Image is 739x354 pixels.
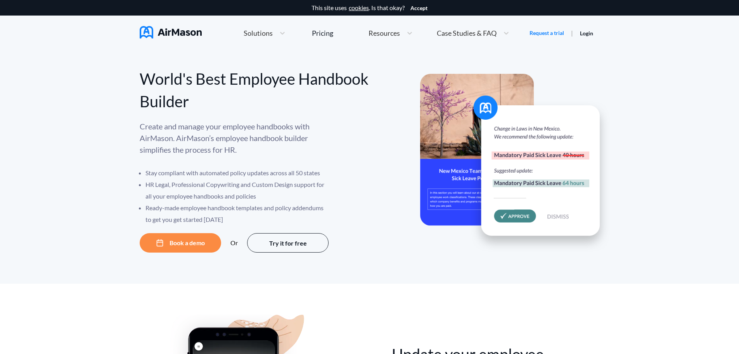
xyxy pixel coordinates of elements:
span: Case Studies & FAQ [437,30,497,37]
a: Request a trial [530,29,564,37]
img: AirMason Logo [140,26,202,38]
div: World's Best Employee Handbook Builder [140,68,370,113]
button: Accept cookies [410,5,427,11]
div: Or [230,239,238,246]
span: Resources [369,30,400,37]
button: Book a demo [140,233,221,253]
span: Solutions [244,30,273,37]
a: Login [580,30,593,37]
button: Try it for free [247,233,329,253]
img: hero-banner [420,74,610,252]
p: Create and manage your employee handbooks with AirMason. AirMason’s employee handbook builder sim... [140,120,330,155]
a: Pricing [312,26,333,40]
span: | [571,29,573,37]
li: HR Legal, Professional Copywriting and Custom Design support for all your employee handbooks and ... [145,179,330,202]
div: Pricing [312,30,333,37]
li: Stay compliant with automated policy updates across all 50 states [145,167,330,179]
li: Ready-made employee handbook templates and policy addendums to get you get started [DATE] [145,202,330,225]
a: cookies [349,4,369,11]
